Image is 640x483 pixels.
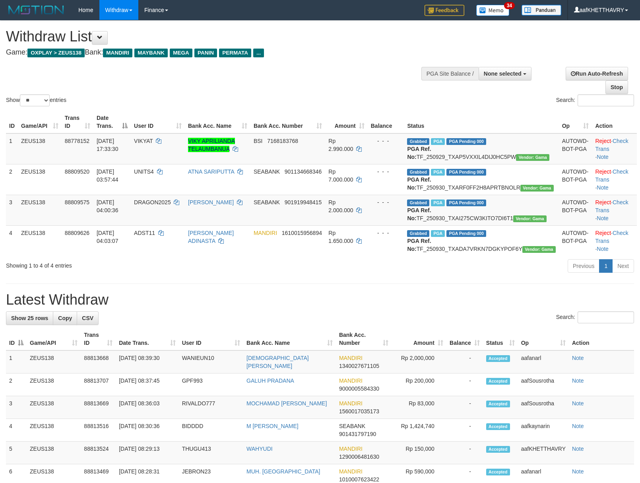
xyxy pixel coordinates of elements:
[6,350,27,373] td: 1
[246,377,294,384] a: GALUH PRADANA
[179,396,243,419] td: RIVALDO777
[597,246,609,252] a: Note
[82,315,93,321] span: CSV
[339,431,376,437] span: Copy 901431797190 to clipboard
[77,311,99,325] a: CSV
[484,70,522,77] span: None selected
[18,111,62,133] th: Game/API: activate to sort column ascending
[134,230,155,236] span: ADST11
[134,168,154,175] span: UNITS4
[6,328,27,350] th: ID: activate to sort column descending
[188,199,234,205] a: [PERSON_NAME]
[556,94,634,106] label: Search:
[407,230,429,237] span: Grabbed
[254,230,277,236] span: MANDIRI
[446,328,483,350] th: Balance: activate to sort column ascending
[18,164,62,195] td: ZEUS138
[27,419,81,442] td: ZEUS138
[254,138,263,144] span: BSI
[6,29,419,45] h1: Withdraw List
[556,311,634,323] label: Search:
[53,311,77,325] a: Copy
[592,111,637,133] th: Action
[392,350,446,373] td: Rp 2,000,000
[6,311,53,325] a: Show 25 rows
[97,230,118,244] span: [DATE] 04:03:07
[486,423,510,430] span: Accepted
[597,184,609,191] a: Note
[267,138,298,144] span: Copy 7168183768 to clipboard
[27,442,81,464] td: ZEUS138
[18,133,62,164] td: ZEUS138
[65,230,89,236] span: 88809626
[339,454,379,460] span: Copy 1290006481630 to clipboard
[595,138,611,144] a: Reject
[597,154,609,160] a: Note
[518,442,569,464] td: aafKHETTHAVRY
[572,468,584,475] a: Note
[134,199,171,205] span: DRAGON2025
[6,49,419,57] h4: Game: Bank:
[446,230,486,237] span: PGA Pending
[188,138,235,152] a: VIKY APRILIANDA TELAUMBANUA
[520,185,554,192] span: Vendor URL: https://trx31.1velocity.biz
[431,199,445,206] span: Marked by aafkaynarin
[339,468,363,475] span: MANDIRI
[392,442,446,464] td: Rp 150,000
[243,328,336,350] th: Bank Acc. Name: activate to sort column ascending
[597,215,609,221] a: Note
[81,442,116,464] td: 88813524
[97,199,118,213] span: [DATE] 04:00:36
[371,198,401,206] div: - - -
[6,164,18,195] td: 2
[483,328,518,350] th: Status: activate to sort column ascending
[62,111,93,133] th: Trans ID: activate to sort column ascending
[185,111,250,133] th: Bank Acc. Name: activate to sort column ascending
[404,111,559,133] th: Status
[246,400,327,407] a: MOCHAMAD [PERSON_NAME]
[253,49,264,57] span: ...
[595,199,611,205] a: Reject
[81,350,116,373] td: 88813668
[407,176,431,191] b: PGA Ref. No:
[518,328,569,350] th: Op: activate to sort column ascending
[170,49,192,57] span: MEGA
[65,199,89,205] span: 88809575
[65,168,89,175] span: 88809520
[6,396,27,419] td: 3
[592,225,637,256] td: · ·
[179,373,243,396] td: GPF993
[6,4,66,16] img: MOTION_logo.png
[568,259,599,273] a: Previous
[282,230,322,236] span: Copy 1610015956894 to clipboard
[486,401,510,407] span: Accepted
[595,138,628,152] a: Check Trans
[431,138,445,145] span: Marked by aafchomsokheang
[246,446,273,452] a: WAHYUDI
[339,408,379,415] span: Copy 1560017035173 to clipboard
[179,442,243,464] td: THUGU413
[392,419,446,442] td: Rp 1,424,740
[81,328,116,350] th: Trans ID: activate to sort column ascending
[6,373,27,396] td: 2
[6,94,66,106] label: Show entries
[392,396,446,419] td: Rp 83,000
[188,230,234,244] a: [PERSON_NAME] ADINASTA
[407,138,429,145] span: Grabbed
[97,138,118,152] span: [DATE] 17:33:30
[425,5,464,16] img: Feedback.jpg
[179,350,243,373] td: WANIEUN10
[371,137,401,145] div: - - -
[392,373,446,396] td: Rp 200,000
[97,168,118,183] span: [DATE] 03:57:44
[595,230,611,236] a: Reject
[27,328,81,350] th: Game/API: activate to sort column ascending
[592,133,637,164] td: · ·
[595,230,628,244] a: Check Trans
[572,400,584,407] a: Note
[339,400,363,407] span: MANDIRI
[518,373,569,396] td: aafSousrotha
[339,446,363,452] span: MANDIRI
[103,49,132,57] span: MANDIRI
[407,238,431,252] b: PGA Ref. No:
